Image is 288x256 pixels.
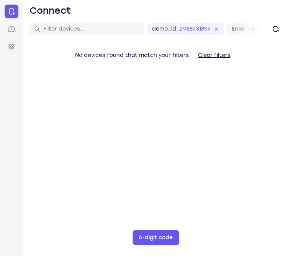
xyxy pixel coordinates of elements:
[5,22,18,36] a: Sessions
[29,5,71,17] h1: Connect
[133,230,179,245] button: 6-digit code
[270,23,282,35] button: Refresh
[5,5,18,18] a: Connect
[152,25,176,33] label: demo_id
[43,25,140,33] input: Filter devices...
[192,48,237,63] button: Clear filters
[75,52,190,58] span: No devices found that match your filters.
[5,40,18,53] a: Settings
[232,25,245,33] label: Email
